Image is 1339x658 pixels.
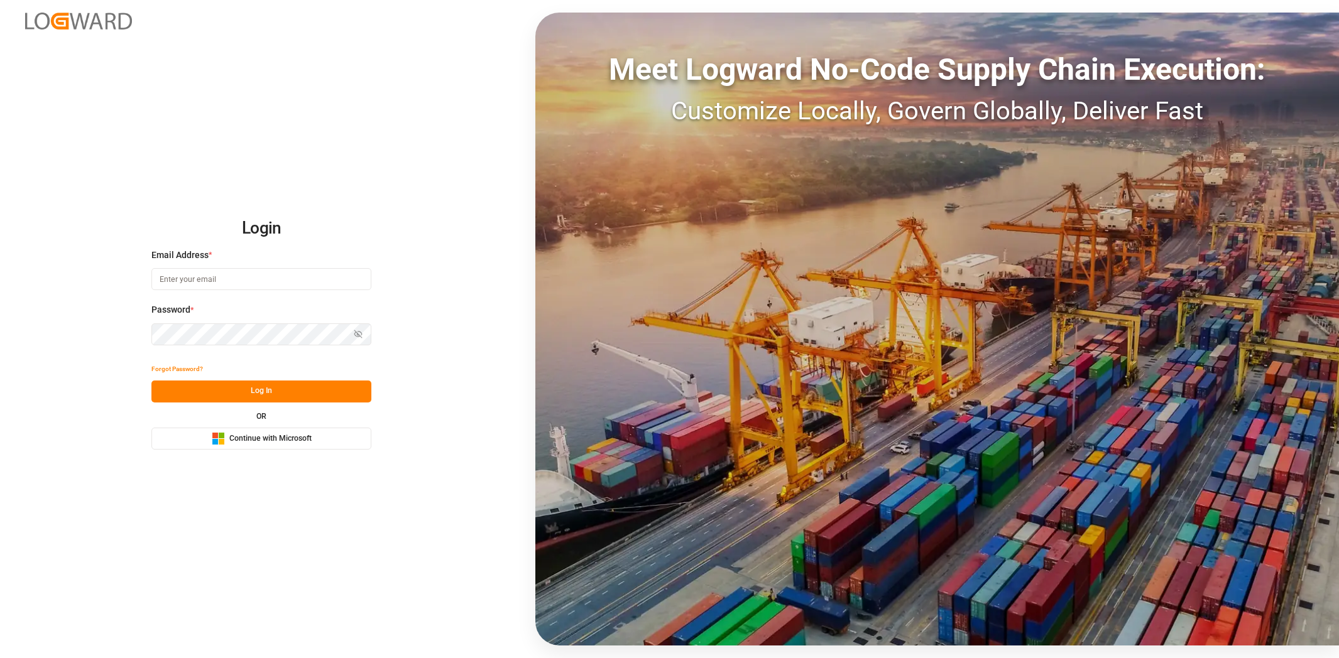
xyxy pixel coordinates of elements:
[151,428,371,450] button: Continue with Microsoft
[151,208,371,249] h2: Login
[25,13,132,30] img: Logward_new_orange.png
[535,92,1339,130] div: Customize Locally, Govern Globally, Deliver Fast
[151,249,209,262] span: Email Address
[151,303,190,316] span: Password
[535,47,1339,92] div: Meet Logward No-Code Supply Chain Execution:
[256,413,266,420] small: OR
[151,359,203,380] button: Forgot Password?
[151,268,371,290] input: Enter your email
[229,433,312,445] span: Continue with Microsoft
[151,380,371,402] button: Log In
